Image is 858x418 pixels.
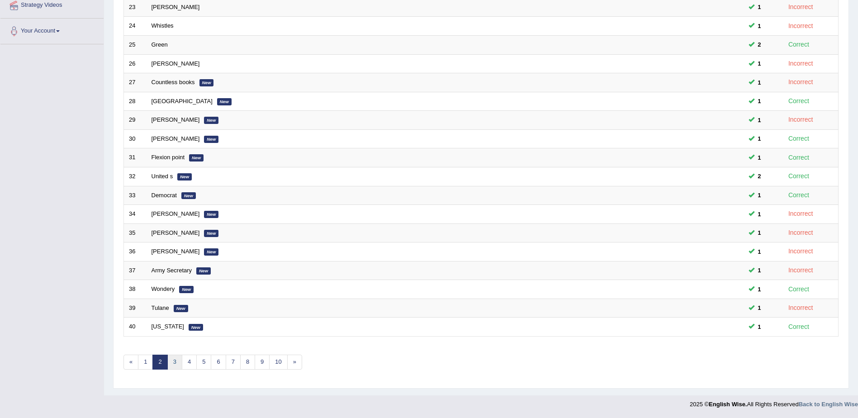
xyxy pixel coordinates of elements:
em: New [189,154,204,161]
span: You can still take this question [754,209,765,219]
a: Wondery [152,285,175,292]
span: You can still take this question [754,285,765,294]
em: New [217,98,232,105]
span: You can still take this question [754,153,765,162]
em: New [204,117,218,124]
em: New [179,286,194,293]
span: You can still take this question [754,115,765,125]
div: Correct [785,133,813,144]
span: You can still take this question [754,171,765,181]
td: 32 [124,167,147,186]
td: 38 [124,280,147,299]
span: You can still take this question [754,247,765,256]
a: [PERSON_NAME] [152,229,200,236]
td: 39 [124,299,147,318]
a: 4 [182,355,197,370]
div: Incorrect [785,265,817,275]
span: You can still take this question [754,322,765,332]
a: [PERSON_NAME] [152,135,200,142]
a: 9 [255,355,270,370]
td: 25 [124,36,147,55]
em: New [177,173,192,180]
a: Green [152,41,168,48]
td: 36 [124,242,147,261]
em: New [204,248,218,256]
em: New [204,136,218,143]
a: 1 [138,355,153,370]
a: [PERSON_NAME] [152,116,200,123]
span: You can still take this question [754,78,765,87]
a: Back to English Wise [799,401,858,408]
a: 3 [167,355,182,370]
span: You can still take this question [754,134,765,143]
div: Incorrect [785,2,817,12]
div: Correct [785,96,813,106]
td: 30 [124,129,147,148]
div: Incorrect [785,246,817,256]
a: Your Account [0,19,104,41]
a: 6 [211,355,226,370]
div: Correct [785,190,813,200]
td: 33 [124,186,147,205]
div: Incorrect [785,228,817,238]
span: You can still take this question [754,303,765,313]
span: You can still take this question [754,40,765,49]
td: 26 [124,54,147,73]
span: You can still take this question [754,2,765,12]
strong: English Wise. [709,401,747,408]
td: 24 [124,17,147,36]
td: 40 [124,318,147,337]
td: 31 [124,148,147,167]
em: New [189,324,203,331]
div: Incorrect [785,209,817,219]
a: [PERSON_NAME] [152,248,200,255]
span: You can still take this question [754,59,765,68]
a: [GEOGRAPHIC_DATA] [152,98,213,104]
a: 2 [152,355,167,370]
span: You can still take this question [754,21,765,31]
div: 2025 © All Rights Reserved [690,395,858,408]
span: You can still take this question [754,190,765,200]
td: 35 [124,223,147,242]
td: 28 [124,92,147,111]
td: 37 [124,261,147,280]
span: You can still take this question [754,228,765,237]
a: « [123,355,138,370]
a: [PERSON_NAME] [152,4,200,10]
div: Correct [785,284,813,294]
a: Whistles [152,22,174,29]
td: 34 [124,205,147,224]
a: 10 [269,355,287,370]
em: New [204,230,218,237]
em: New [196,267,211,275]
a: United s [152,173,173,180]
div: Correct [785,171,813,181]
a: [PERSON_NAME] [152,210,200,217]
a: [US_STATE] [152,323,184,330]
a: 5 [196,355,211,370]
td: 27 [124,73,147,92]
td: 29 [124,111,147,130]
div: Incorrect [785,21,817,31]
a: [PERSON_NAME] [152,60,200,67]
a: 8 [240,355,255,370]
div: Incorrect [785,58,817,69]
a: » [287,355,302,370]
a: Tulane [152,304,169,311]
div: Correct [785,152,813,163]
div: Incorrect [785,303,817,313]
div: Incorrect [785,114,817,125]
div: Incorrect [785,77,817,87]
div: Correct [785,322,813,332]
div: Correct [785,39,813,50]
a: Army Secretary [152,267,192,274]
span: You can still take this question [754,266,765,275]
a: Democrat [152,192,177,199]
em: New [181,192,196,199]
em: New [174,305,188,312]
em: New [199,79,214,86]
a: 7 [226,355,241,370]
a: Countless books [152,79,195,85]
em: New [204,211,218,218]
